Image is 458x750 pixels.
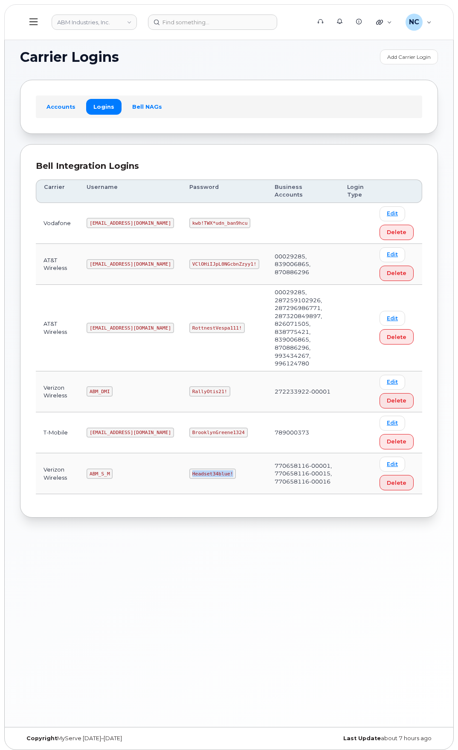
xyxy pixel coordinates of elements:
td: AT&T Wireless [36,244,79,285]
span: Delete [387,397,406,405]
td: AT&T Wireless [36,285,79,371]
td: 789000373 [267,412,339,453]
th: Carrier [36,180,79,203]
a: Bell NAGs [125,99,169,114]
code: [EMAIL_ADDRESS][DOMAIN_NAME] [87,428,174,438]
button: Delete [380,393,414,408]
button: Delete [380,329,414,345]
th: Password [182,180,267,203]
span: Delete [387,437,406,446]
span: Delete [387,269,406,277]
a: Edit [380,247,405,262]
div: Bell Integration Logins [36,160,422,172]
td: Verizon Wireless [36,371,79,412]
strong: Copyright [26,735,57,741]
th: Business Accounts [267,180,339,203]
a: Accounts [39,99,83,114]
div: MyServe [DATE]–[DATE] [20,735,229,742]
th: Login Type [339,180,372,203]
code: Headset34blue! [189,469,236,479]
a: Add Carrier Login [380,49,438,64]
button: Delete [380,225,414,240]
a: Edit [380,416,405,431]
a: Edit [380,311,405,326]
td: Vodafone [36,203,79,244]
span: Delete [387,228,406,236]
div: about 7 hours ago [229,735,438,742]
code: [EMAIL_ADDRESS][DOMAIN_NAME] [87,323,174,333]
code: kwb!TWX*udn_ban9hcu [189,218,250,228]
code: BrooklynGreene1324 [189,428,247,438]
span: Carrier Logins [20,51,119,64]
a: Edit [380,206,405,221]
span: Delete [387,479,406,487]
a: Edit [380,375,405,390]
strong: Last Update [343,735,381,741]
td: 00029285, 839006865, 870886296 [267,244,339,285]
td: 00029285, 287259102926, 287296986771, 287320849897, 826071505, 838775421, 839006865, 870886296, 9... [267,285,339,371]
code: ABM_S_M [87,469,113,479]
code: RottnestVespa111! [189,323,245,333]
span: Delete [387,333,406,341]
td: 272233922-00001 [267,371,339,412]
button: Delete [380,434,414,449]
td: T-Mobile [36,412,79,453]
td: Verizon Wireless [36,453,79,494]
code: [EMAIL_ADDRESS][DOMAIN_NAME] [87,218,174,228]
button: Delete [380,266,414,281]
code: VClOHiIJpL0NGcbnZzyy1! [189,259,259,269]
a: Logins [86,99,122,114]
code: [EMAIL_ADDRESS][DOMAIN_NAME] [87,259,174,269]
code: ABM_DMI [87,386,113,397]
a: Edit [380,457,405,472]
code: RallyOtis21! [189,386,230,397]
button: Delete [380,475,414,490]
td: 770658116-00001, 770658116-00015, 770658116-00016 [267,453,339,494]
th: Username [79,180,182,203]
